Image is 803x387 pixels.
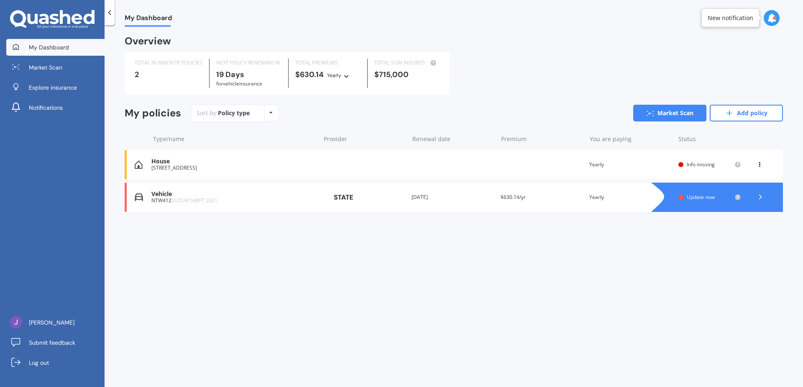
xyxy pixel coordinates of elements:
[29,103,63,112] span: Notifications
[29,359,49,367] span: Log out
[687,161,715,168] span: Info missing
[324,135,406,143] div: Provider
[412,135,494,143] div: Renewal date
[29,83,77,92] span: Explore insurance
[6,99,105,116] a: Notifications
[125,37,171,45] div: Overview
[151,198,316,204] div: NTW412
[589,160,672,169] div: Yearly
[29,338,75,347] span: Submit feedback
[710,105,783,121] a: Add policy
[216,70,244,80] b: 19 Days
[29,43,69,52] span: My Dashboard
[6,334,105,351] a: Submit feedback
[374,70,440,79] div: $715,000
[151,165,316,171] div: [STREET_ADDRESS]
[135,160,143,169] img: House
[197,109,250,117] div: Sort by:
[6,354,105,371] a: Log out
[153,135,317,143] div: Type/name
[295,59,361,67] div: TOTAL PREMIUMS
[6,39,105,56] a: My Dashboard
[687,193,715,201] span: Update now
[6,79,105,96] a: Explore insurance
[374,59,440,67] div: TOTAL SUM INSURED
[6,314,105,331] a: [PERSON_NAME]
[216,80,262,87] span: for Vehicle insurance
[678,135,741,143] div: Status
[135,70,202,79] div: 2
[135,193,143,201] img: Vehicle
[327,71,341,80] div: Yearly
[590,135,672,143] div: You are paying
[135,59,202,67] div: TOTAL NUMBER OF POLICIES
[10,316,22,328] img: ACg8ocKZhALs8ZFC0jHOrN-dkkgeI1SuSIcXQ1Fq00EGhAmhKDUCsg=s96-c
[322,190,364,205] img: State
[589,193,672,201] div: Yearly
[151,191,316,198] div: Vehicle
[501,135,583,143] div: Premium
[6,59,105,76] a: Market Scan
[218,109,250,117] div: Policy type
[295,70,361,80] div: $630.14
[29,318,74,327] span: [PERSON_NAME]
[412,193,494,201] div: [DATE]
[708,14,753,22] div: New notification
[151,158,316,165] div: House
[633,105,706,121] a: Market Scan
[125,107,181,119] div: My policies
[501,193,526,201] span: $630.14/yr
[216,59,281,67] div: NEXT POLICY RENEWING IN
[125,14,172,25] span: My Dashboard
[29,63,62,72] span: Market Scan
[171,197,217,204] span: SUZUKI SWIFT 2021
